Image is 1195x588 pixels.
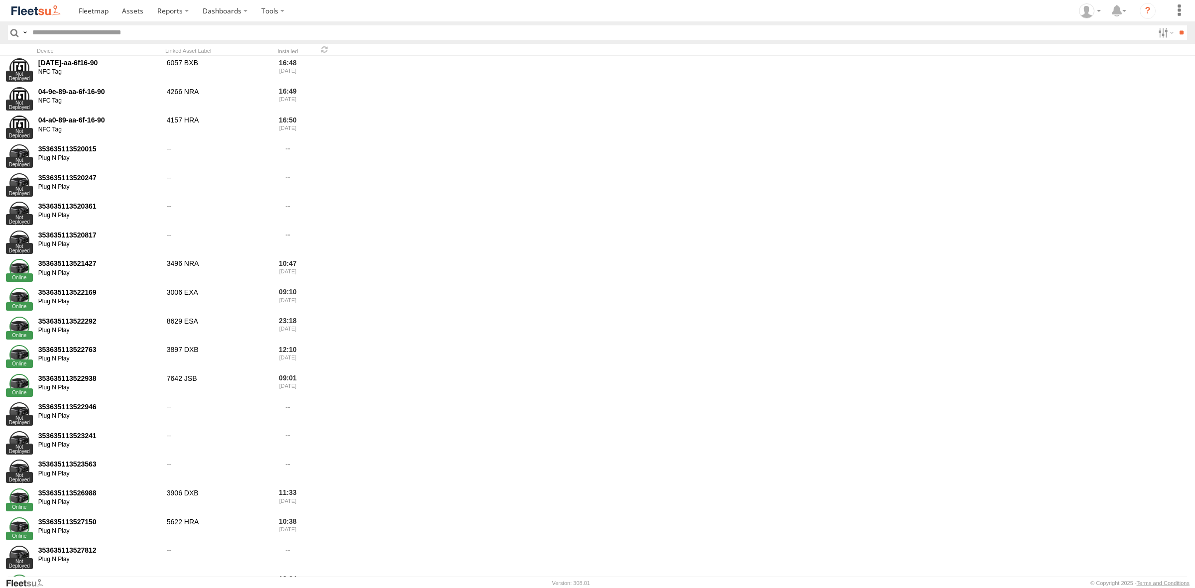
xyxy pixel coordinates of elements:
[38,116,160,124] div: 04-a0-89-aa-6f-16-90
[38,288,160,297] div: 353635113522169
[319,45,331,54] span: Refresh
[165,57,265,84] div: 6057 BXB
[269,344,307,370] div: 12:10 [DATE]
[269,115,307,141] div: 16:50 [DATE]
[165,372,265,399] div: 7642 JSB
[38,173,160,182] div: 353635113520247
[38,556,160,564] div: Plug N Play
[38,546,160,555] div: 353635113527812
[38,212,160,220] div: Plug N Play
[38,154,160,162] div: Plug N Play
[38,412,160,420] div: Plug N Play
[38,202,160,211] div: 353635113520361
[165,286,265,313] div: 3006 EXA
[165,516,265,543] div: 5622 HRA
[165,86,265,113] div: 4266 NRA
[269,49,307,54] div: Installed
[1137,580,1190,586] a: Terms and Conditions
[37,47,161,54] div: Device
[165,258,265,285] div: 3496 NRA
[10,4,62,17] img: fleetsu-logo-horizontal.svg
[38,355,160,363] div: Plug N Play
[1075,3,1104,18] div: Aasif Ayoob
[165,115,265,141] div: 4157 HRA
[38,327,160,335] div: Plug N Play
[1154,25,1176,40] label: Search Filter Options
[269,487,307,514] div: 11:33 [DATE]
[38,384,160,392] div: Plug N Play
[38,298,160,306] div: Plug N Play
[1090,580,1190,586] div: © Copyright 2025 -
[38,402,160,411] div: 353635113522946
[269,372,307,399] div: 09:01 [DATE]
[1140,3,1156,19] i: ?
[552,580,590,586] div: Version: 308.01
[269,57,307,84] div: 16:48 [DATE]
[38,317,160,326] div: 353635113522292
[38,269,160,277] div: Plug N Play
[165,47,265,54] div: Linked Asset Label
[38,575,160,584] div: 353635113528067
[38,183,160,191] div: Plug N Play
[38,441,160,449] div: Plug N Play
[38,470,160,478] div: Plug N Play
[38,87,160,96] div: 04-9e-89-aa-6f-16-90
[269,315,307,342] div: 23:18 [DATE]
[269,516,307,543] div: 10:38 [DATE]
[38,345,160,354] div: 353635113522763
[38,527,160,535] div: Plug N Play
[5,578,51,588] a: Visit our Website
[38,231,160,239] div: 353635113520817
[38,144,160,153] div: 353635113520015
[38,97,160,105] div: NFC Tag
[269,286,307,313] div: 09:10 [DATE]
[38,517,160,526] div: 353635113527150
[38,58,160,67] div: [DATE]-aa-6f16-90
[165,344,265,370] div: 3897 DXB
[38,488,160,497] div: 353635113526988
[38,374,160,383] div: 353635113522938
[38,259,160,268] div: 353635113521427
[21,25,29,40] label: Search Query
[38,498,160,506] div: Plug N Play
[38,68,160,76] div: NFC Tag
[165,315,265,342] div: 8629 ESA
[269,86,307,113] div: 16:49 [DATE]
[38,240,160,248] div: Plug N Play
[38,126,160,134] div: NFC Tag
[38,460,160,469] div: 353635113523563
[269,258,307,285] div: 10:47 [DATE]
[165,487,265,514] div: 3906 DXB
[38,431,160,440] div: 353635113523241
